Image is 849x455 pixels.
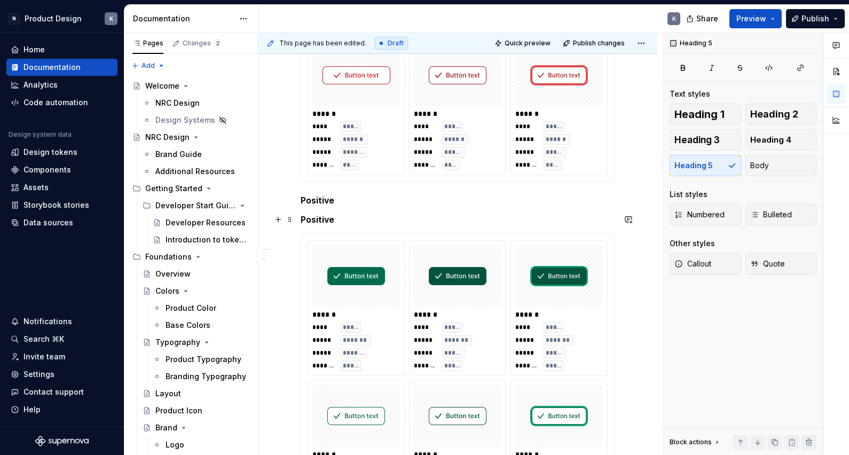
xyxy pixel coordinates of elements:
[736,13,766,24] span: Preview
[23,217,73,228] div: Data sources
[670,89,710,99] div: Text styles
[573,39,625,48] span: Publish changes
[141,61,155,70] span: Add
[132,39,163,48] div: Pages
[301,214,615,225] h5: Positive
[745,253,817,274] button: Quote
[670,129,741,151] button: Heading 3
[155,149,202,160] div: Brand Guide
[138,283,253,300] a: Colors
[138,265,253,283] a: Overview
[23,80,58,90] div: Analytics
[166,234,247,245] div: Introduction to tokens
[9,130,72,139] div: Design system data
[128,58,168,73] button: Add
[213,39,222,48] span: 2
[674,109,725,120] span: Heading 1
[801,13,829,24] span: Publish
[6,179,117,196] a: Assets
[6,313,117,330] button: Notifications
[670,438,712,446] div: Block actions
[138,385,253,402] a: Layout
[560,36,630,51] button: Publish changes
[23,164,71,175] div: Components
[670,238,715,249] div: Other styles
[786,9,845,28] button: Publish
[138,95,253,112] a: NRC Design
[128,248,253,265] div: Foundations
[279,39,366,48] span: This page has been edited.
[670,204,741,225] button: Numbered
[138,419,253,436] a: Brand
[148,231,253,248] a: Introduction to tokens
[750,258,785,269] span: Quote
[491,36,555,51] button: Quick preview
[155,98,200,108] div: NRC Design
[145,252,192,262] div: Foundations
[148,317,253,334] a: Base Colors
[23,147,77,158] div: Design tokens
[128,129,253,146] a: NRC Design
[138,334,253,351] a: Typography
[155,405,202,416] div: Product Icon
[388,39,404,48] span: Draft
[23,351,65,362] div: Invite team
[166,217,246,228] div: Developer Resources
[729,9,782,28] button: Preview
[138,112,253,129] a: Design Systems
[6,366,117,383] a: Settings
[505,39,551,48] span: Quick preview
[109,14,113,23] div: K
[23,316,72,327] div: Notifications
[670,189,707,200] div: List styles
[6,214,117,231] a: Data sources
[138,146,253,163] a: Brand Guide
[145,81,179,91] div: Welcome
[23,62,81,73] div: Documentation
[23,44,45,55] div: Home
[155,166,235,177] div: Additional Resources
[155,388,181,399] div: Layout
[183,39,222,48] div: Changes
[672,14,676,23] div: K
[25,13,82,24] div: Product Design
[155,200,236,211] div: Developer Start Guide
[674,258,711,269] span: Callout
[133,13,234,24] div: Documentation
[6,197,117,214] a: Storybook stories
[138,197,253,214] div: Developer Start Guide
[166,320,210,331] div: Base Colors
[674,209,725,220] span: Numbered
[6,383,117,401] button: Contact support
[145,132,190,143] div: NRC Design
[128,77,253,95] a: Welcome
[750,160,769,171] span: Body
[23,387,84,397] div: Contact support
[6,76,117,93] a: Analytics
[6,94,117,111] a: Code automation
[750,109,798,120] span: Heading 2
[6,144,117,161] a: Design tokens
[6,348,117,365] a: Invite team
[166,303,216,313] div: Product Color
[128,180,253,197] div: Getting Started
[6,59,117,76] a: Documentation
[6,161,117,178] a: Components
[750,209,792,220] span: Bulleted
[681,9,725,28] button: Share
[745,155,817,176] button: Body
[6,41,117,58] a: Home
[6,401,117,418] button: Help
[148,351,253,368] a: Product Typography
[148,214,253,231] a: Developer Resources
[138,402,253,419] a: Product Icon
[155,422,177,433] div: Brand
[750,135,791,145] span: Heading 4
[696,13,718,24] span: Share
[23,97,88,108] div: Code automation
[166,440,184,450] div: Logo
[148,300,253,317] a: Product Color
[23,334,64,344] div: Search ⌘K
[166,354,241,365] div: Product Typography
[745,104,817,125] button: Heading 2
